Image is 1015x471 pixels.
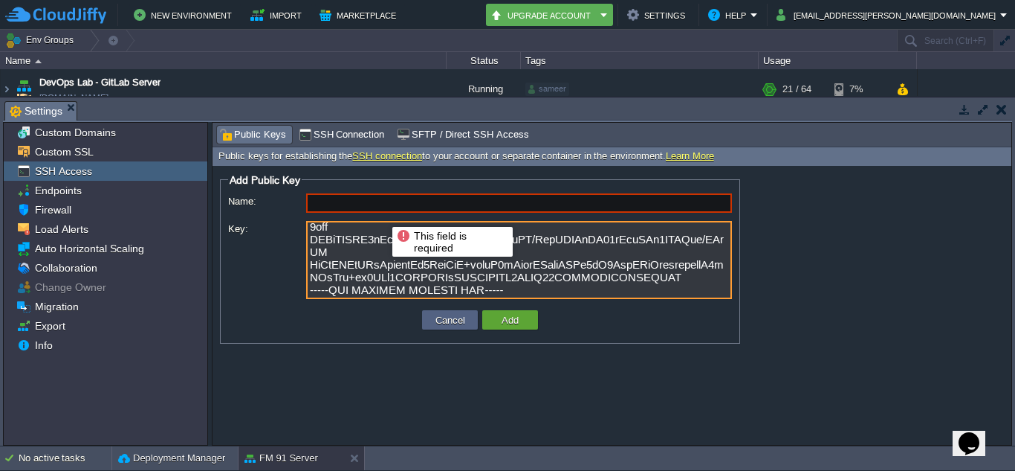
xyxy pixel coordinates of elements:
button: Upgrade Account [490,6,596,24]
label: Name: [228,193,305,209]
a: Custom SSL [32,145,96,158]
a: Endpoints [32,184,84,197]
button: Import [250,6,306,24]
button: Help [708,6,750,24]
a: Export [32,319,68,333]
img: AMDAwAAAACH5BAEAAAAALAAAAAABAAEAAAICRAEAOw== [13,69,34,109]
img: AMDAwAAAACH5BAEAAAAALAAAAAABAAEAAAICRAEAOw== [1,69,13,109]
span: Add Public Key [230,174,300,186]
button: Env Groups [5,30,79,51]
button: New Environment [134,6,236,24]
button: Deployment Manager [118,451,225,466]
a: Custom Domains [32,126,118,139]
button: [EMAIL_ADDRESS][PERSON_NAME][DOMAIN_NAME] [776,6,1000,24]
div: Status [447,52,520,69]
iframe: chat widget [953,411,1000,456]
div: Tags [522,52,758,69]
span: Public Keys [219,126,286,143]
div: Name [1,52,446,69]
span: Settings [10,102,62,121]
a: Learn More [666,150,714,161]
a: SSH Access [32,164,94,178]
button: Add [497,313,523,327]
a: Change Owner [32,281,108,294]
div: 7% [834,69,883,109]
div: 21 / 64 [782,69,811,109]
a: Firewall [32,203,74,217]
button: Marketplace [320,6,401,24]
a: SSH connection [352,150,422,161]
img: AMDAwAAAACH5BAEAAAAALAAAAAABAAEAAAICRAEAOw== [35,60,42,63]
div: Usage [759,52,916,69]
a: Auto Horizontal Scaling [32,242,146,255]
button: Settings [627,6,690,24]
a: Collaboration [32,261,100,275]
span: SSH Connection [299,126,385,143]
span: SFTP / Direct SSH Access [397,126,528,143]
div: sameer [525,83,569,96]
img: CloudJiffy [5,6,106,25]
button: FM 91 Server [244,451,318,466]
a: Load Alerts [32,222,91,236]
button: Cancel [431,313,470,327]
a: Info [32,339,55,352]
div: This field is required [396,228,509,255]
div: Running [447,69,521,109]
div: No active tasks [19,446,111,470]
div: Public keys for establishing the to your account or separate container in the environment. [213,147,1011,166]
label: Key: [228,221,305,237]
a: [DOMAIN_NAME] [39,90,108,105]
a: DevOps Lab - GitLab Server [39,75,160,90]
a: Migration [32,300,81,313]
